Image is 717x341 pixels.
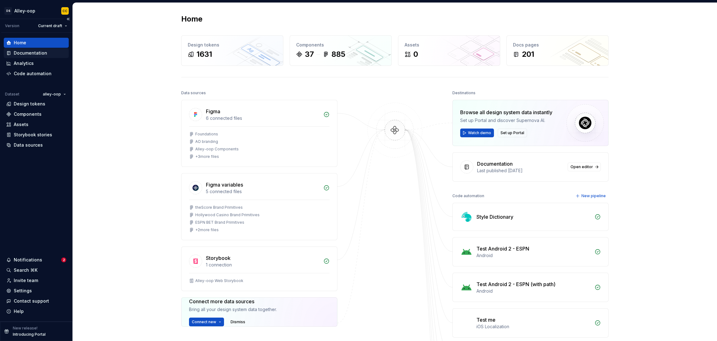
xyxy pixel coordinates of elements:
[195,220,244,225] div: ESPN BET Brand Primitives
[195,132,218,137] div: Foundations
[290,35,392,66] a: Components37885
[522,49,534,59] div: 201
[460,129,494,137] button: Watch demo
[14,277,38,284] div: Invite team
[5,23,19,28] div: Version
[305,49,314,59] div: 37
[14,288,32,294] div: Settings
[13,332,46,337] p: Introducing Portal
[61,257,66,262] span: 2
[477,168,564,174] div: Last published [DATE]
[195,227,219,232] div: + 2 more files
[181,100,337,167] a: Figma6 connected filesFoundationsAO brandingAlley-oop Components+3more files
[4,286,69,296] a: Settings
[14,60,34,66] div: Analytics
[476,252,591,259] div: Android
[4,296,69,306] button: Contact support
[4,7,12,15] div: DS
[4,38,69,48] a: Home
[195,139,218,144] div: AO branding
[14,71,52,77] div: Code automation
[331,49,345,59] div: 885
[5,92,19,97] div: Dataset
[14,267,37,273] div: Search ⌘K
[476,288,591,294] div: Android
[14,8,35,14] div: Alley-oop
[14,101,45,107] div: Design tokens
[500,130,524,135] span: Set up Portal
[206,188,320,195] div: 5 connected files
[4,58,69,68] a: Analytics
[181,89,206,97] div: Data sources
[206,254,231,262] div: Storybook
[14,50,47,56] div: Documentation
[195,212,260,217] div: Hollywood Casino Brand Primitives
[476,213,513,221] div: Style Dictionary
[452,192,484,200] div: Code automation
[181,35,283,66] a: Design tokens1631
[188,42,277,48] div: Design tokens
[14,111,42,117] div: Components
[14,121,28,128] div: Assets
[43,92,61,97] span: alley-oop
[206,115,320,121] div: 6 connected files
[64,15,72,23] button: Collapse sidebar
[4,306,69,316] button: Help
[581,193,606,198] span: New pipeline
[4,265,69,275] button: Search ⌘K
[4,140,69,150] a: Data sources
[4,130,69,140] a: Storybook stories
[476,316,495,324] div: Test me
[181,173,337,240] a: Figma variables5 connected filestheScore Brand PrimitivesHollywood Casino Brand PrimitivesESPN BE...
[452,89,476,97] div: Destinations
[14,40,26,46] div: Home
[460,109,552,116] div: Browse all design system data instantly
[570,164,593,169] span: Open editor
[35,22,70,30] button: Current draft
[476,245,529,252] div: Test Android 2 - ESPN
[195,154,219,159] div: + 3 more files
[476,280,555,288] div: Test Android 2 - ESPN (with path)
[14,308,24,314] div: Help
[4,255,69,265] button: Notifications2
[195,147,239,152] div: Alley-oop Components
[206,108,220,115] div: Figma
[38,23,62,28] span: Current draft
[189,314,273,327] div: Bring all your design system data together.
[413,49,418,59] div: 0
[398,35,500,66] a: Assets0
[14,132,52,138] div: Storybook stories
[460,117,552,124] div: Set up Portal and discover Supernova AI.
[206,181,243,188] div: Figma variables
[468,130,491,135] span: Watch demo
[13,326,37,331] p: New release!
[195,205,243,210] div: theScore Brand Primitives
[189,306,273,313] div: Connect more data sources
[4,48,69,58] a: Documentation
[14,142,43,148] div: Data sources
[1,4,71,17] button: DSAlley-oopCC
[62,8,67,13] div: CC
[506,35,609,66] a: Docs pages201
[4,99,69,109] a: Design tokens
[574,192,609,200] button: New pipeline
[4,119,69,129] a: Assets
[206,262,320,268] div: 1 connection
[228,332,248,341] button: Dismiss
[405,42,494,48] div: Assets
[231,334,245,339] span: Dismiss
[4,69,69,79] a: Code automation
[477,160,513,168] div: Documentation
[513,42,602,48] div: Docs pages
[4,275,69,285] a: Invite team
[568,163,601,171] a: Open editor
[498,129,527,137] button: Set up Portal
[181,14,202,24] h2: Home
[14,257,42,263] div: Notifications
[14,298,49,304] div: Contact support
[40,90,69,99] button: alley-oop
[197,49,212,59] div: 1631
[195,278,243,283] div: Alley-oop Web Storybook
[189,332,224,341] button: Connect new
